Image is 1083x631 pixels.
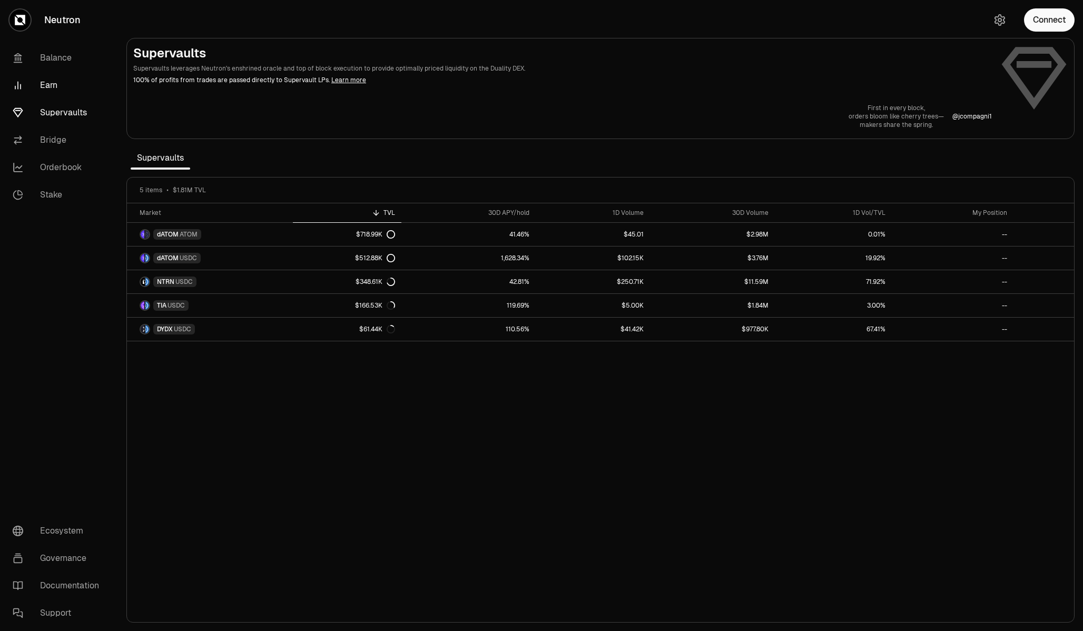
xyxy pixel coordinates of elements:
p: Supervaults leverages Neutron's enshrined oracle and top of block execution to provide optimally ... [133,64,992,73]
div: $512.88K [355,254,395,262]
img: USDC Logo [145,325,149,333]
span: $1.81M TVL [173,186,206,194]
a: $1.84M [650,294,775,317]
a: Documentation [4,572,114,599]
a: 71.92% [775,270,892,293]
a: 119.69% [401,294,536,317]
a: $61.44K [293,318,401,341]
a: Balance [4,44,114,72]
img: USDC Logo [145,301,149,310]
a: Stake [4,181,114,209]
a: 1,628.34% [401,247,536,270]
a: Support [4,599,114,627]
div: $61.44K [359,325,395,333]
a: Bridge [4,126,114,154]
a: 110.56% [401,318,536,341]
p: First in every block, [849,104,944,112]
a: First in every block,orders bloom like cherry trees—makers share the spring. [849,104,944,129]
a: $348.61K [293,270,401,293]
a: $5.00K [536,294,649,317]
h2: Supervaults [133,45,992,62]
span: TIA [157,301,166,310]
span: DYDX [157,325,173,333]
a: DYDX LogoUSDC LogoDYDXUSDC [127,318,293,341]
span: USDC [175,278,193,286]
span: Supervaults [131,147,190,169]
div: $348.61K [356,278,395,286]
a: $3.76M [650,247,775,270]
a: 0.01% [775,223,892,246]
img: USDC Logo [145,254,149,262]
span: dATOM [157,230,179,239]
span: USDC [180,254,197,262]
div: TVL [299,209,395,217]
a: $250.71K [536,270,649,293]
a: Orderbook [4,154,114,181]
a: Earn [4,72,114,99]
a: Learn more [331,76,366,84]
a: -- [892,294,1013,317]
a: TIA LogoUSDC LogoTIAUSDC [127,294,293,317]
a: Ecosystem [4,517,114,545]
div: $166.53K [355,301,395,310]
img: dATOM Logo [141,254,144,262]
div: My Position [898,209,1007,217]
a: $102.15K [536,247,649,270]
button: Connect [1024,8,1075,32]
a: $512.88K [293,247,401,270]
a: -- [892,318,1013,341]
a: -- [892,270,1013,293]
a: $2.98M [650,223,775,246]
img: DYDX Logo [141,325,144,333]
a: $166.53K [293,294,401,317]
span: 5 items [140,186,162,194]
span: ATOM [180,230,198,239]
div: 1D Volume [542,209,643,217]
p: 100% of profits from trades are passed directly to Supervault LPs. [133,75,992,85]
span: USDC [174,325,191,333]
div: $718.99K [356,230,395,239]
a: dATOM LogoATOM LogodATOMATOM [127,223,293,246]
p: @ jcompagni1 [952,112,992,121]
a: -- [892,247,1013,270]
a: Supervaults [4,99,114,126]
p: makers share the spring. [849,121,944,129]
a: @jcompagni1 [952,112,992,121]
a: $718.99K [293,223,401,246]
div: 30D Volume [656,209,769,217]
a: 19.92% [775,247,892,270]
div: 30D APY/hold [408,209,529,217]
img: TIA Logo [141,301,144,310]
a: NTRN LogoUSDC LogoNTRNUSDC [127,270,293,293]
a: $45.01 [536,223,649,246]
a: -- [892,223,1013,246]
a: 67.41% [775,318,892,341]
span: dATOM [157,254,179,262]
img: NTRN Logo [141,278,144,286]
div: 1D Vol/TVL [781,209,885,217]
a: dATOM LogoUSDC LogodATOMUSDC [127,247,293,270]
a: $977.80K [650,318,775,341]
span: NTRN [157,278,174,286]
a: Governance [4,545,114,572]
a: 42.81% [401,270,536,293]
img: dATOM Logo [141,230,144,239]
div: Market [140,209,287,217]
a: $41.42K [536,318,649,341]
a: $11.59M [650,270,775,293]
img: ATOM Logo [145,230,149,239]
img: USDC Logo [145,278,149,286]
p: orders bloom like cherry trees— [849,112,944,121]
span: USDC [168,301,185,310]
a: 3.00% [775,294,892,317]
a: 41.46% [401,223,536,246]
